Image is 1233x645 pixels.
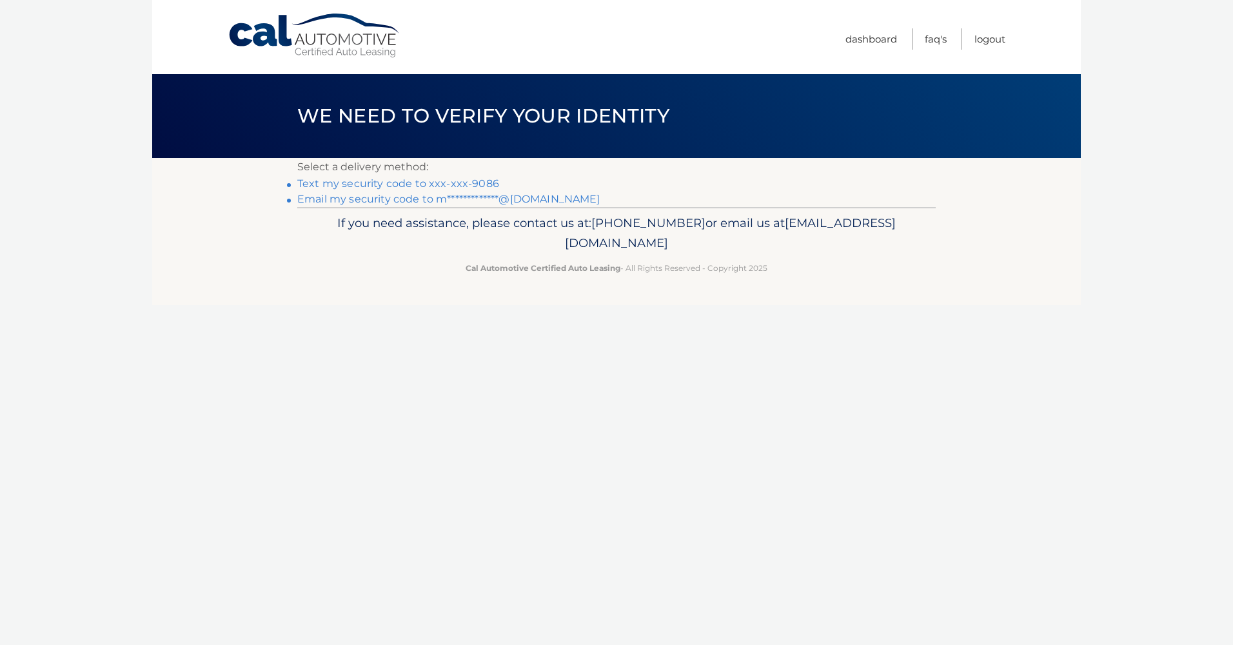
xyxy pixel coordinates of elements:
[297,177,499,190] a: Text my security code to xxx-xxx-9086
[306,213,927,254] p: If you need assistance, please contact us at: or email us at
[297,158,936,176] p: Select a delivery method:
[297,104,669,128] span: We need to verify your identity
[228,13,402,59] a: Cal Automotive
[925,28,947,50] a: FAQ's
[845,28,897,50] a: Dashboard
[306,261,927,275] p: - All Rights Reserved - Copyright 2025
[591,215,705,230] span: [PHONE_NUMBER]
[466,263,620,273] strong: Cal Automotive Certified Auto Leasing
[974,28,1005,50] a: Logout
